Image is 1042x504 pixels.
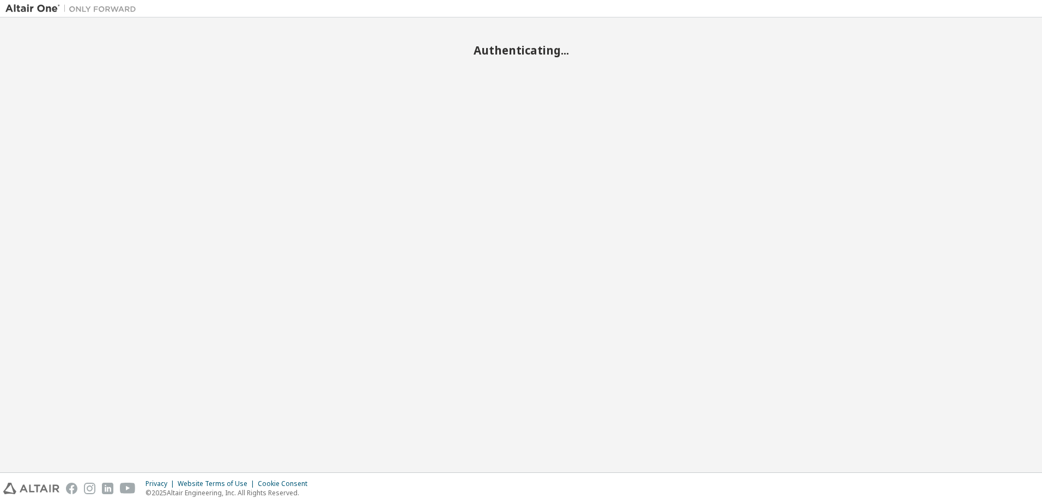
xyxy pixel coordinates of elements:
[120,483,136,494] img: youtube.svg
[178,479,258,488] div: Website Terms of Use
[5,43,1037,57] h2: Authenticating...
[5,3,142,14] img: Altair One
[3,483,59,494] img: altair_logo.svg
[84,483,95,494] img: instagram.svg
[258,479,314,488] div: Cookie Consent
[66,483,77,494] img: facebook.svg
[146,479,178,488] div: Privacy
[102,483,113,494] img: linkedin.svg
[146,488,314,497] p: © 2025 Altair Engineering, Inc. All Rights Reserved.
